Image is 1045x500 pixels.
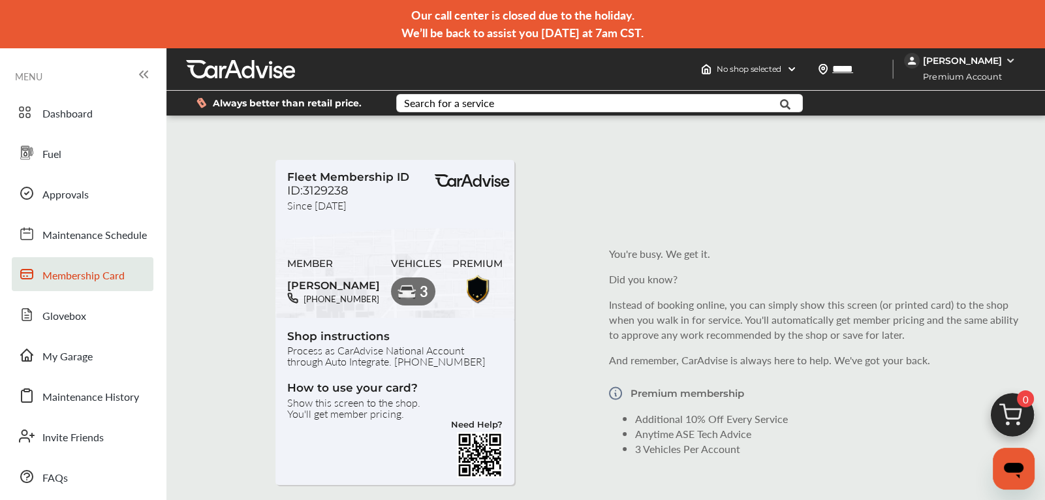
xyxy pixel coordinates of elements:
img: header-down-arrow.9dd2ce7d.svg [787,64,797,74]
span: Approvals [42,187,89,204]
span: ID:3129238 [287,183,348,198]
a: Maintenance Schedule [12,217,153,251]
div: Search for a service [404,98,494,108]
span: [PERSON_NAME] [287,275,380,293]
a: Dashboard [12,95,153,129]
a: Approvals [12,176,153,210]
a: Maintenance History [12,379,153,413]
a: My Garage [12,338,153,372]
iframe: Button to launch messaging window [993,448,1035,490]
span: My Garage [42,349,93,366]
span: Glovebox [42,308,86,325]
span: Maintenance Schedule [42,227,147,244]
img: Premiumbadge.10c2a128.svg [463,272,492,304]
span: Shop instructions [287,330,503,345]
span: VEHICLES [391,258,441,270]
span: PREMIUM [452,258,503,270]
span: Since [DATE] [287,198,347,209]
img: validBarcode.04db607d403785ac2641.png [457,432,503,478]
img: header-home-logo.8d720a4f.svg [701,64,711,74]
span: Fuel [42,146,61,163]
li: Additional 10% Off Every Service [635,411,1024,426]
p: And remember, CarAdvise is always here to help. We've got your back. [609,352,1024,367]
span: 0 [1017,390,1034,407]
span: Show this screen to the shop. [287,397,503,408]
span: Premium Account [905,70,1012,84]
span: Fleet Membership ID [287,170,409,183]
li: 3 Vehicles Per Account [635,441,1024,456]
img: phone-black.37208b07.svg [287,292,298,304]
img: Vector.a173687b.svg [609,378,622,409]
a: Invite Friends [12,419,153,453]
span: [PHONE_NUMBER] [298,292,379,305]
span: Maintenance History [42,389,139,406]
img: cart_icon.3d0951e8.svg [981,387,1044,450]
span: You'll get member pricing. [287,408,503,419]
img: jVpblrzwTbfkPYzPPzSLxeg0AAAAASUVORK5CYII= [904,53,920,69]
span: MEMBER [287,258,380,270]
a: Membership Card [12,257,153,291]
span: Dashboard [42,106,93,123]
img: car-premium.a04fffcd.svg [396,282,417,303]
span: FAQs [42,470,68,487]
img: header-divider.bc55588e.svg [892,59,894,79]
a: Fuel [12,136,153,170]
a: Need Help? [451,421,503,432]
p: Instead of booking online, you can simply show this screen (or printed card) to the shop when you... [609,297,1024,342]
span: 3 [419,283,428,300]
span: MENU [15,71,42,82]
p: Premium membership [631,388,744,399]
p: Did you know? [609,272,1024,287]
a: Glovebox [12,298,153,332]
span: No shop selected [717,64,781,74]
img: BasicPremiumLogo.8d547ee0.svg [433,174,511,187]
span: Process as CarAdvise National Account through Auto Integrate. [PHONE_NUMBER] [287,345,503,367]
div: [PERSON_NAME] [923,55,1002,67]
img: dollor_label_vector.a70140d1.svg [196,97,206,108]
span: How to use your card? [287,381,503,396]
img: WGsFRI8htEPBVLJbROoPRyZpYNWhNONpIPPETTm6eUC0GeLEiAAAAAElFTkSuQmCC [1005,55,1016,66]
span: Membership Card [42,268,125,285]
p: You're busy. We get it. [609,246,1024,261]
span: Always better than retail price. [213,99,362,108]
a: FAQs [12,460,153,493]
li: Anytime ASE Tech Advice [635,426,1024,441]
span: Invite Friends [42,430,104,446]
img: location_vector.a44bc228.svg [818,64,828,74]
